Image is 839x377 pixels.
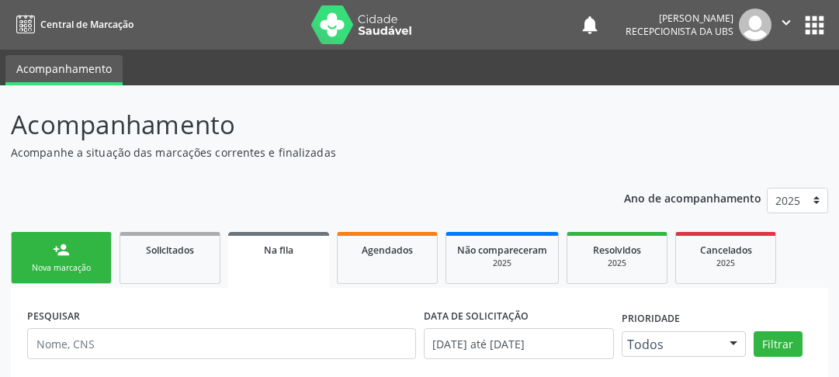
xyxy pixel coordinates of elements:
button: apps [801,12,828,39]
img: img [739,9,771,41]
span: Cancelados [700,244,752,257]
a: Acompanhamento [5,55,123,85]
p: Acompanhe a situação das marcações correntes e finalizadas [11,144,583,161]
span: Solicitados [146,244,194,257]
button:  [771,9,801,41]
span: Resolvidos [593,244,641,257]
i:  [778,14,795,31]
input: Selecione um intervalo [424,328,614,359]
span: Central de Marcação [40,18,133,31]
div: 2025 [578,258,656,269]
span: Na fila [264,244,293,257]
div: 2025 [687,258,764,269]
div: [PERSON_NAME] [626,12,733,25]
div: 2025 [457,258,547,269]
p: Ano de acompanhamento [624,188,761,207]
button: notifications [579,14,601,36]
a: Central de Marcação [11,12,133,37]
div: Nova marcação [23,262,100,274]
div: person_add [53,241,70,258]
span: Todos [627,337,714,352]
span: Não compareceram [457,244,547,257]
label: DATA DE SOLICITAÇÃO [424,304,529,328]
input: Nome, CNS [27,328,416,359]
p: Acompanhamento [11,105,583,144]
span: Agendados [362,244,413,257]
span: Recepcionista da UBS [626,25,733,38]
label: Prioridade [622,307,680,331]
label: PESQUISAR [27,304,80,328]
button: Filtrar [754,331,803,358]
